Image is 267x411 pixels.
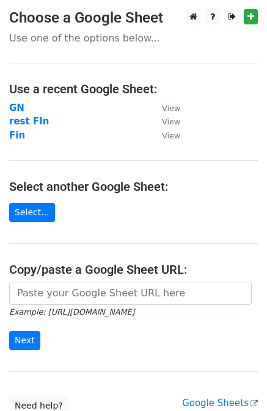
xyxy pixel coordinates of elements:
a: View [150,130,180,141]
a: Select... [9,203,55,222]
small: View [162,104,180,113]
small: Example: [URL][DOMAIN_NAME] [9,307,134,316]
h4: Copy/paste a Google Sheet URL: [9,262,258,277]
a: Google Sheets [182,398,258,409]
small: View [162,131,180,140]
h4: Select another Google Sheet: [9,179,258,194]
h4: Use a recent Google Sheet: [9,82,258,96]
input: Paste your Google Sheet URL here [9,282,252,305]
a: Fin [9,130,25,141]
a: View [150,102,180,113]
a: rest FIn [9,116,49,127]
small: View [162,117,180,126]
h3: Choose a Google Sheet [9,9,258,27]
p: Use one of the options below... [9,32,258,45]
a: GN [9,102,24,113]
a: View [150,116,180,127]
input: Next [9,331,40,350]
